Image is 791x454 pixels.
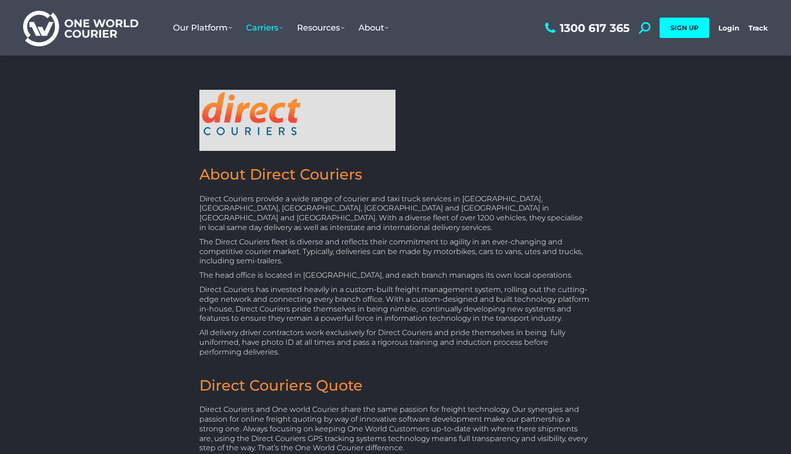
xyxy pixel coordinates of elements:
span: Our Platform [173,23,232,33]
h2: About Direct Couriers [199,165,592,184]
p: Direct Couriers has invested heavily in a custom-built freight management system, rolling out the... [199,285,592,323]
p: Direct Couriers provide a wide range of courier and taxi truck services in [GEOGRAPHIC_DATA], [GE... [199,194,592,233]
a: SIGN UP [660,18,709,38]
a: Track [748,24,768,32]
a: Our Platform [166,13,239,42]
span: Resources [297,23,345,33]
p: The Direct Couriers fleet is diverse and reflects their commitment to agility in an ever-changing... [199,237,592,266]
a: 1300 617 365 [543,22,630,34]
span: Carriers [246,23,283,33]
a: About [352,13,395,42]
a: Login [718,24,739,32]
p: The head office is located in [GEOGRAPHIC_DATA], and each branch manages its own local operations. [199,271,592,280]
span: About [358,23,389,33]
p: Direct Couriers and One world Courier share the same passion for freight technology. Our synergie... [199,405,592,453]
a: Resources [290,13,352,42]
a: Carriers [239,13,290,42]
h2: Direct Couriers Quote [199,376,592,395]
img: One World Courier [23,9,138,47]
p: All delivery driver contractors work exclusively for Direct Couriers and pride themselves in bein... [199,328,592,357]
span: SIGN UP [670,24,698,32]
